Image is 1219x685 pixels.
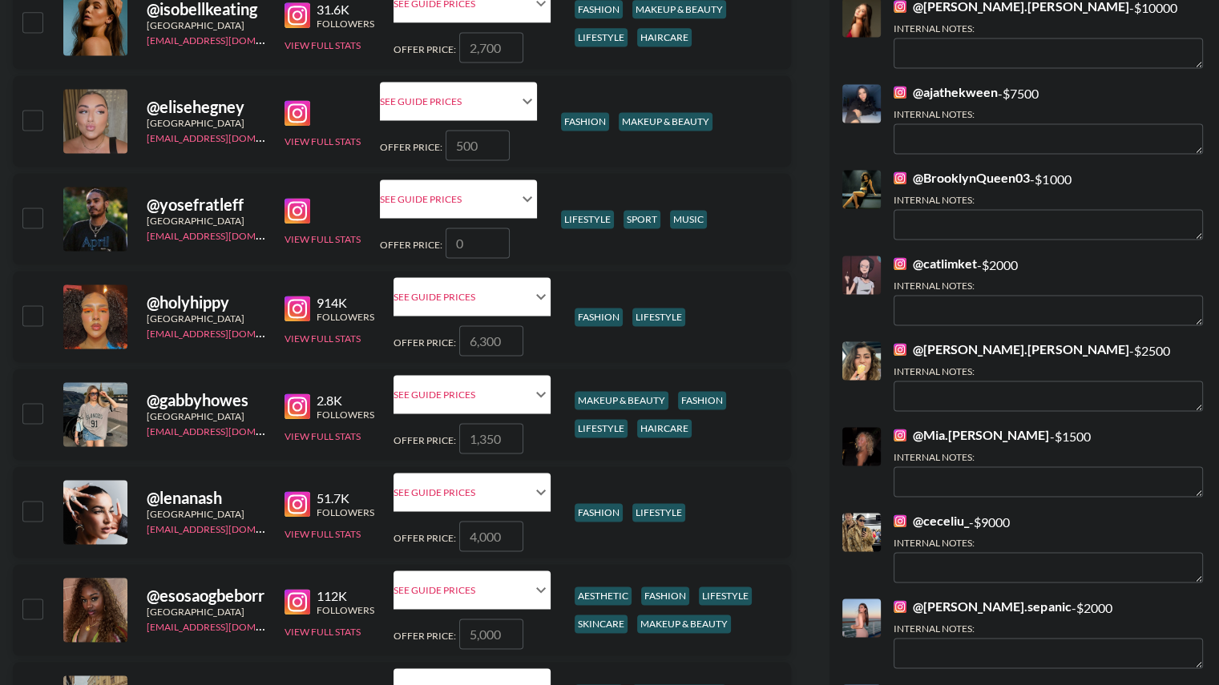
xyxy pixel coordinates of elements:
button: View Full Stats [285,430,361,442]
div: See Guide Prices [394,486,531,498]
div: lifestyle [575,419,628,437]
div: 51.7K [317,490,374,506]
span: Offer Price: [394,630,456,642]
div: [GEOGRAPHIC_DATA] [147,117,265,129]
a: [EMAIL_ADDRESS][DOMAIN_NAME] [147,618,308,633]
a: @Mia.[PERSON_NAME] [894,427,1049,443]
div: Internal Notes: [894,194,1203,206]
div: 914K [317,295,374,311]
div: Internal Notes: [894,537,1203,549]
div: [GEOGRAPHIC_DATA] [147,19,265,31]
div: sport [624,210,660,228]
div: - $ 1000 [894,170,1203,240]
img: Instagram [285,393,310,419]
button: View Full Stats [285,233,361,245]
div: @ yosefratleff [147,195,265,215]
a: @[PERSON_NAME].sepanic [894,598,1071,614]
div: Internal Notes: [894,623,1203,635]
img: Instagram [894,171,906,184]
div: Internal Notes: [894,365,1203,377]
div: @ holyhippy [147,292,265,312]
div: - $ 2000 [894,256,1203,325]
div: See Guide Prices [394,570,551,609]
div: See Guide Prices [394,291,531,303]
img: Instagram [894,257,906,270]
div: [GEOGRAPHIC_DATA] [147,606,265,618]
span: Offer Price: [380,141,442,153]
div: Followers [317,311,374,323]
a: [EMAIL_ADDRESS][DOMAIN_NAME] [147,422,308,437]
div: See Guide Prices [394,277,551,316]
div: See Guide Prices [380,179,537,218]
input: 2,700 [459,32,523,62]
a: [EMAIL_ADDRESS][DOMAIN_NAME] [147,31,308,46]
span: Offer Price: [380,239,442,251]
div: [GEOGRAPHIC_DATA] [147,215,265,227]
a: @ajathekween [894,84,998,100]
div: 112K [317,588,374,604]
button: View Full Stats [285,626,361,638]
div: lifestyle [632,503,685,522]
div: aesthetic [575,586,632,605]
div: fashion [678,391,726,409]
a: [EMAIL_ADDRESS][DOMAIN_NAME] [147,227,308,242]
a: [EMAIL_ADDRESS][DOMAIN_NAME] [147,520,308,535]
img: Instagram [894,429,906,441]
button: View Full Stats [285,135,361,147]
div: fashion [561,112,609,131]
div: See Guide Prices [380,193,518,205]
div: Followers [317,409,374,421]
img: Instagram [894,343,906,356]
span: Offer Price: [394,434,456,446]
img: Instagram [285,2,310,28]
img: Instagram [285,100,310,126]
input: 0 [446,228,510,258]
div: makeup & beauty [637,614,731,633]
input: 6,300 [459,325,523,356]
div: music [670,210,707,228]
div: - $ 2500 [894,341,1203,411]
a: @catlimket [894,256,977,272]
button: View Full Stats [285,332,361,345]
a: [EMAIL_ADDRESS][DOMAIN_NAME] [147,129,308,144]
input: 5,000 [459,619,523,649]
div: Internal Notes: [894,451,1203,463]
div: @ esosaogbeborr [147,586,265,606]
img: Instagram [285,589,310,614]
div: skincare [575,614,628,633]
div: makeup & beauty [575,391,668,409]
input: 4,000 [459,521,523,551]
div: fashion [641,586,689,605]
div: See Guide Prices [394,389,531,401]
div: 31.6K [317,2,374,18]
div: Internal Notes: [894,108,1203,120]
a: [EMAIL_ADDRESS][DOMAIN_NAME] [147,324,308,340]
img: Instagram [894,600,906,613]
div: Internal Notes: [894,280,1203,292]
div: Followers [317,506,374,518]
div: @ lenanash [147,488,265,508]
div: lifestyle [632,308,685,326]
div: Internal Notes: [894,22,1203,34]
input: 500 [446,130,510,160]
div: See Guide Prices [394,375,551,413]
div: [GEOGRAPHIC_DATA] [147,410,265,422]
div: lifestyle [699,586,752,605]
div: See Guide Prices [380,95,518,107]
a: @[PERSON_NAME].[PERSON_NAME] [894,341,1128,357]
span: Offer Price: [394,532,456,544]
div: See Guide Prices [380,82,537,120]
div: - $ 2000 [894,598,1203,668]
div: lifestyle [561,210,614,228]
img: Instagram [894,514,906,527]
div: See Guide Prices [394,584,531,596]
div: Followers [317,604,374,616]
div: fashion [575,503,623,522]
div: @ gabbyhowes [147,390,265,410]
div: [GEOGRAPHIC_DATA] [147,312,265,324]
span: Offer Price: [394,336,456,349]
div: - $ 7500 [894,84,1203,154]
img: Instagram [285,491,310,517]
div: makeup & beauty [619,112,712,131]
input: 1,350 [459,423,523,453]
